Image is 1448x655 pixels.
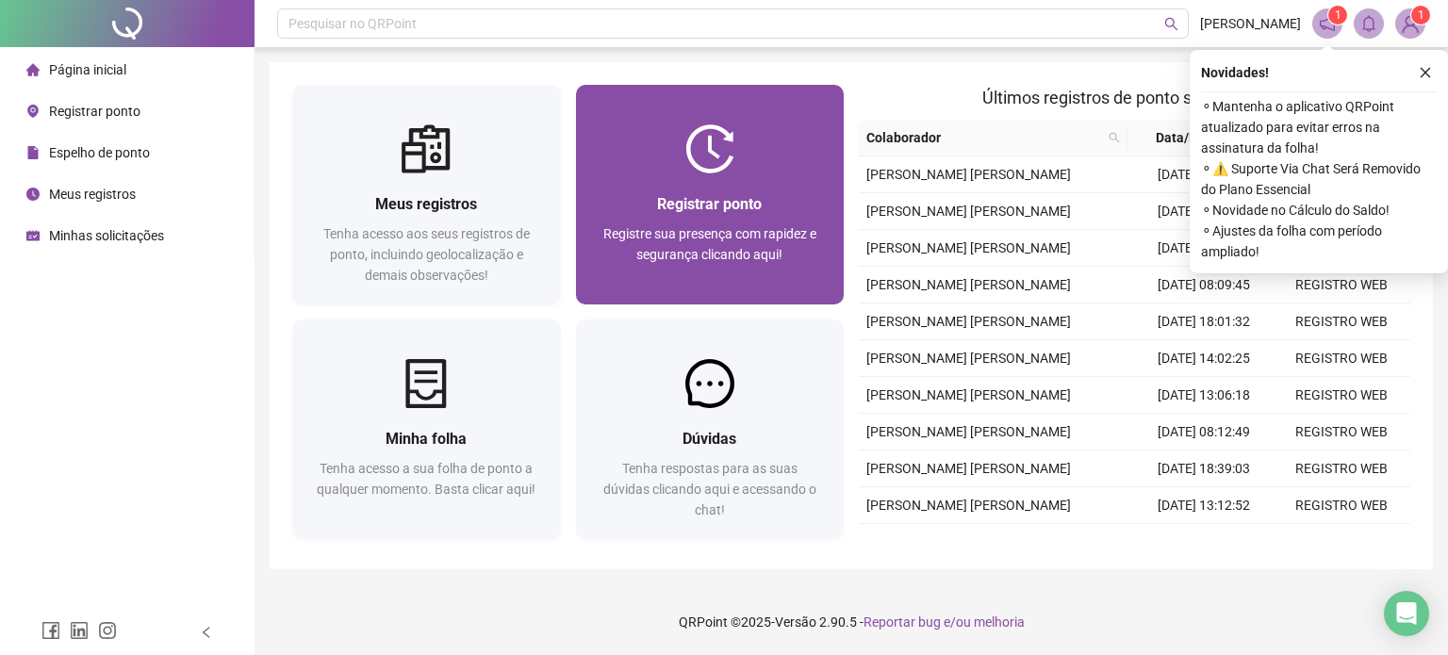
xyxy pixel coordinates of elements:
span: Tenha acesso aos seus registros de ponto, incluindo geolocalização e demais observações! [323,226,530,283]
th: Data/Hora [1127,120,1261,156]
td: [DATE] 18:01:32 [1135,303,1273,340]
td: REGISTRO WEB [1273,377,1410,414]
span: Dúvidas [683,430,736,448]
span: Versão [775,614,816,630]
span: Últimos registros de ponto sincronizados [982,88,1287,107]
span: facebook [41,621,60,640]
a: Minha folhaTenha acesso a sua folha de ponto a qualquer momento. Basta clicar aqui! [292,319,561,539]
span: [PERSON_NAME] [PERSON_NAME] [866,204,1071,219]
td: REGISTRO WEB [1273,303,1410,340]
span: ⚬ ⚠️ Suporte Via Chat Será Removido do Plano Essencial [1201,158,1437,200]
span: Meus registros [375,195,477,213]
img: 93267 [1396,9,1424,38]
span: schedule [26,229,40,242]
td: REGISTRO WEB [1273,487,1410,524]
span: [PERSON_NAME] [PERSON_NAME] [866,167,1071,182]
sup: 1 [1328,6,1347,25]
span: [PERSON_NAME] [PERSON_NAME] [866,461,1071,476]
td: [DATE] 08:09:45 [1135,267,1273,303]
span: Meus registros [49,187,136,202]
span: home [26,63,40,76]
span: Tenha acesso a sua folha de ponto a qualquer momento. Basta clicar aqui! [317,461,535,497]
span: left [200,626,213,639]
span: Página inicial [49,62,126,77]
td: [DATE] 14:02:25 [1135,340,1273,377]
a: Meus registrosTenha acesso aos seus registros de ponto, incluindo geolocalização e demais observa... [292,85,561,304]
span: ⚬ Mantenha o aplicativo QRPoint atualizado para evitar erros na assinatura da folha! [1201,96,1437,158]
span: clock-circle [26,188,40,201]
span: Data/Hora [1135,127,1239,148]
span: Registrar ponto [49,104,140,119]
td: [DATE] 08:12:49 [1135,414,1273,450]
span: [PERSON_NAME] [1200,13,1301,34]
span: Registre sua presença com rapidez e segurança clicando aqui! [603,226,816,262]
div: Open Intercom Messenger [1384,591,1429,636]
span: Colaborador [866,127,1101,148]
td: [DATE] 18:02:04 [1135,156,1273,193]
span: Espelho de ponto [49,145,150,160]
td: [DATE] 12:16:36 [1135,524,1273,561]
a: DúvidasTenha respostas para as suas dúvidas clicando aqui e acessando o chat! [576,319,845,539]
footer: QRPoint © 2025 - 2.90.5 - [255,589,1448,655]
td: REGISTRO WEB [1273,414,1410,450]
td: [DATE] 18:39:03 [1135,450,1273,487]
span: [PERSON_NAME] [PERSON_NAME] [866,387,1071,402]
span: [PERSON_NAME] [PERSON_NAME] [866,277,1071,292]
a: Registrar pontoRegistre sua presença com rapidez e segurança clicando aqui! [576,85,845,304]
span: Reportar bug e/ou melhoria [864,614,1025,630]
span: search [1109,132,1120,143]
td: [DATE] 13:06:18 [1135,377,1273,414]
sup: Atualize o seu contato no menu Meus Dados [1411,6,1430,25]
td: [DATE] 13:03:02 [1135,193,1273,230]
span: notification [1319,15,1336,32]
span: 1 [1418,8,1424,22]
td: REGISTRO WEB [1273,267,1410,303]
span: 1 [1335,8,1341,22]
span: linkedin [70,621,89,640]
span: search [1164,17,1178,31]
span: [PERSON_NAME] [PERSON_NAME] [866,351,1071,366]
span: Registrar ponto [657,195,762,213]
td: [DATE] 11:59:25 [1135,230,1273,267]
td: REGISTRO WEB [1273,450,1410,487]
span: Novidades ! [1201,62,1269,83]
span: environment [26,105,40,118]
span: close [1419,66,1432,79]
span: [PERSON_NAME] [PERSON_NAME] [866,498,1071,513]
span: file [26,146,40,159]
span: [PERSON_NAME] [PERSON_NAME] [866,424,1071,439]
td: REGISTRO WEB [1273,340,1410,377]
span: Minha folha [386,430,467,448]
span: [PERSON_NAME] [PERSON_NAME] [866,314,1071,329]
span: instagram [98,621,117,640]
span: Tenha respostas para as suas dúvidas clicando aqui e acessando o chat! [603,461,816,517]
td: [DATE] 13:12:52 [1135,487,1273,524]
span: ⚬ Ajustes da folha com período ampliado! [1201,221,1437,262]
span: [PERSON_NAME] [PERSON_NAME] [866,240,1071,255]
td: REGISTRO WEB [1273,524,1410,561]
span: ⚬ Novidade no Cálculo do Saldo! [1201,200,1437,221]
span: search [1105,123,1124,152]
span: bell [1360,15,1377,32]
span: Minhas solicitações [49,228,164,243]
